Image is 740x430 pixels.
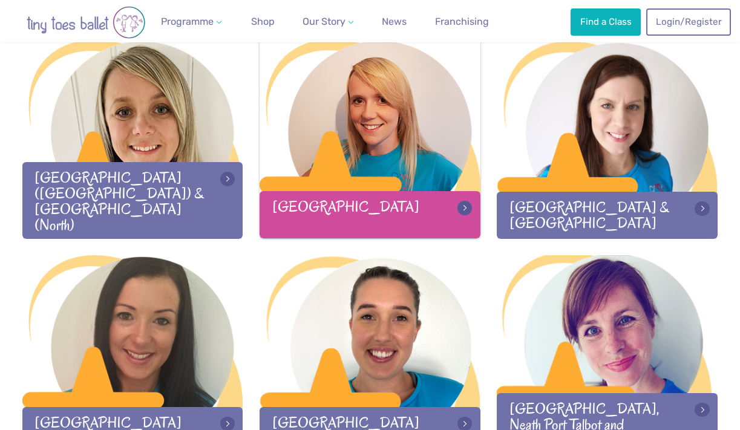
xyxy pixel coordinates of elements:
[430,10,494,34] a: Franchising
[571,8,641,35] a: Find a Class
[377,10,411,34] a: News
[260,39,480,238] a: [GEOGRAPHIC_DATA]
[251,16,275,27] span: Shop
[497,40,718,238] a: [GEOGRAPHIC_DATA] & [GEOGRAPHIC_DATA]
[22,162,243,238] div: [GEOGRAPHIC_DATA] ([GEOGRAPHIC_DATA]) & [GEOGRAPHIC_DATA] (North)
[303,16,345,27] span: Our Story
[260,191,480,238] div: [GEOGRAPHIC_DATA]
[382,16,407,27] span: News
[646,8,731,35] a: Login/Register
[156,10,226,34] a: Programme
[246,10,280,34] a: Shop
[435,16,489,27] span: Franchising
[497,192,718,238] div: [GEOGRAPHIC_DATA] & [GEOGRAPHIC_DATA]
[298,10,358,34] a: Our Story
[22,40,243,238] a: [GEOGRAPHIC_DATA] ([GEOGRAPHIC_DATA]) & [GEOGRAPHIC_DATA] (North)
[13,6,159,39] img: tiny toes ballet
[161,16,214,27] span: Programme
